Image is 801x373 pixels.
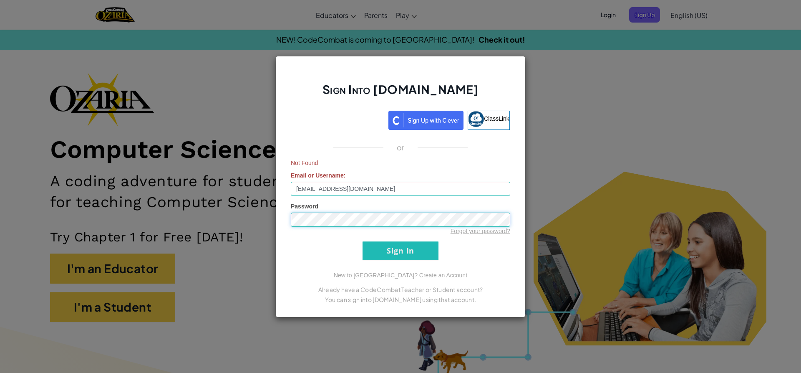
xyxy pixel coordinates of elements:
[334,272,467,279] a: New to [GEOGRAPHIC_DATA]? Create an Account
[291,159,510,167] span: Not Found
[291,203,318,210] span: Password
[291,172,344,179] span: Email or Username
[397,142,405,152] p: or
[291,171,346,180] label: :
[287,110,388,128] iframe: Botón Iniciar sesión con Google
[291,284,510,294] p: Already have a CodeCombat Teacher or Student account?
[363,241,438,260] input: Sign In
[451,228,510,234] a: Forgot your password?
[291,81,510,106] h2: Sign Into [DOMAIN_NAME]
[484,115,509,122] span: ClassLink
[291,294,510,304] p: You can sign into [DOMAIN_NAME] using that account.
[468,111,484,127] img: classlink-logo-small.png
[388,111,463,130] img: clever_sso_button@2x.png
